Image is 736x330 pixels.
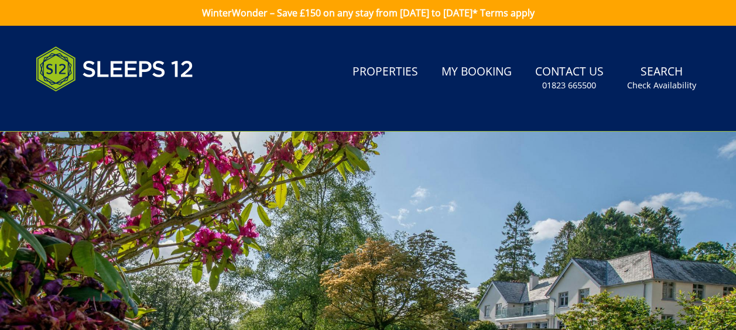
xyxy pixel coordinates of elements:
a: SearchCheck Availability [622,59,701,97]
iframe: Customer reviews powered by Trustpilot [30,105,153,115]
a: Properties [348,59,423,85]
a: Contact Us01823 665500 [530,59,608,97]
img: Sleeps 12 [36,40,194,98]
small: 01823 665500 [542,80,596,91]
small: Check Availability [627,80,696,91]
a: My Booking [437,59,516,85]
